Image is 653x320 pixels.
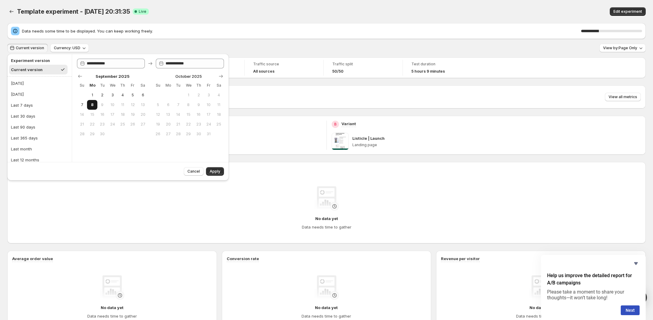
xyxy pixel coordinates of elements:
span: 5 [155,102,160,107]
span: Su [79,83,85,88]
span: Data needs some time to be displayed. You can keep working freely. [22,28,581,34]
span: Mo [166,83,171,88]
button: Wednesday October 29 2025 [183,129,194,139]
span: Cancel [187,169,200,174]
p: Please take a moment to share your thoughts—it won’t take long! [547,289,640,301]
span: Edit experiment [613,9,642,14]
button: Wednesday October 22 2025 [183,119,194,129]
span: Template experiment - [DATE] 20:31:35 [17,8,130,15]
button: Sunday October 26 2025 [153,129,163,139]
span: 9 [100,102,105,107]
span: 26 [130,122,135,127]
div: Last 7 days [11,102,33,108]
span: 28 [79,132,85,136]
button: Thursday October 9 2025 [194,100,204,110]
span: 20 [166,122,171,127]
th: Wednesday [107,81,117,90]
div: Current version [11,67,43,73]
span: 19 [130,112,135,117]
button: Apply [206,167,224,176]
button: Saturday September 13 2025 [138,100,148,110]
button: View all metrics [605,93,641,101]
span: 21 [176,122,181,127]
span: 20 [140,112,145,117]
span: 7 [176,102,181,107]
h4: All sources [253,69,274,74]
span: Tu [100,83,105,88]
h2: Performance over time [12,167,641,173]
h4: Data needs time to gather [87,313,137,319]
h4: Data needs time to gather [516,313,566,319]
button: Last month [9,144,70,154]
div: Last month [11,146,32,152]
button: Current version [9,65,68,74]
button: Next question [621,305,640,315]
h3: Revenue per visitor [441,256,480,262]
button: Tuesday October 21 2025 [173,119,183,129]
button: Monday September 1 2025 [87,90,97,100]
span: Tu [176,83,181,88]
button: Tuesday September 30 2025 [97,129,107,139]
span: Th [196,83,201,88]
span: 29 [89,132,95,136]
span: 25 [120,122,125,127]
div: [DATE] [11,80,24,86]
button: Cancel [184,167,204,176]
span: 3 [206,93,211,98]
button: Tuesday October 14 2025 [173,110,183,119]
span: 4 [216,93,222,98]
span: 28 [176,132,181,136]
span: Current version [16,46,44,50]
span: Th [120,83,125,88]
span: 30 [196,132,201,136]
p: Variant [341,121,356,127]
img: Listicle | Launch [332,133,349,150]
span: 6 [166,102,171,107]
span: 16 [100,112,105,117]
button: Tuesday October 7 2025 [173,100,183,110]
div: [DATE] [11,91,24,97]
button: Monday October 13 2025 [163,110,173,119]
h3: Average order value [12,256,53,262]
img: No data yet [529,275,553,300]
span: We [186,83,191,88]
th: Thursday [117,81,127,90]
button: Monday September 29 2025 [87,129,97,139]
button: Last 12 months [9,155,70,165]
span: 23 [196,122,201,127]
span: 26 [155,132,160,136]
button: Friday October 10 2025 [204,100,214,110]
span: 5 [130,93,135,98]
h4: No data yet [101,305,124,311]
button: Friday October 31 2025 [204,129,214,139]
span: 17 [206,112,211,117]
span: View all metrics [609,95,637,99]
h2: B [334,122,337,127]
h4: No data yet [529,305,552,311]
span: 22 [186,122,191,127]
a: Traffic sourceAll sources [253,61,315,74]
span: Test duration [411,62,473,67]
span: 21 [79,122,85,127]
h2: Experiment version [11,57,66,64]
button: Saturday September 27 2025 [138,119,148,129]
button: Friday September 5 2025 [128,90,138,100]
h4: Data needs time to gather [302,224,351,230]
span: 7 [79,102,85,107]
button: Friday September 19 2025 [128,110,138,119]
span: 8 [89,102,95,107]
button: Last 90 days [9,122,70,132]
a: Test duration5 hours 9 minutes [411,61,473,74]
button: Start of range Today Monday September 8 2025 [87,100,97,110]
span: Mo [89,83,95,88]
button: Sunday September 28 2025 [77,129,87,139]
button: Monday September 15 2025 [87,110,97,119]
div: Last 365 days [11,135,38,141]
th: Saturday [214,81,224,90]
span: 11 [120,102,125,107]
th: Friday [128,81,138,90]
button: Saturday October 11 2025 [214,100,224,110]
span: 31 [206,132,211,136]
th: Tuesday [97,81,107,90]
div: Help us improve the detailed report for A/B campaigns [547,260,640,315]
